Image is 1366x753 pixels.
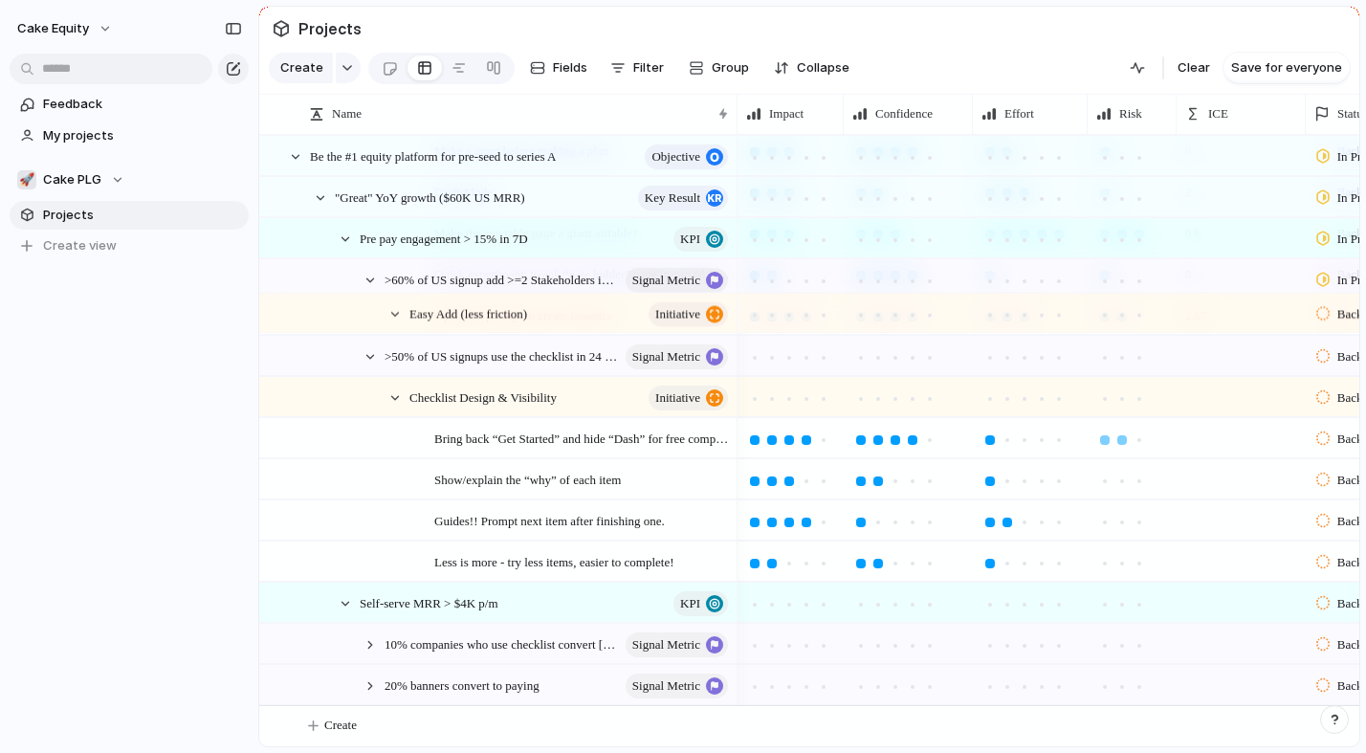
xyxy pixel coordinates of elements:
span: Confidence [875,104,933,123]
button: KPI [673,591,728,616]
button: objective [645,144,728,169]
span: Clear [1178,58,1210,78]
span: Signal Metric [632,267,700,294]
span: Filter [633,58,664,78]
span: Effort [1004,104,1034,123]
button: Create [269,53,333,83]
span: Create [280,58,323,78]
button: Group [679,53,759,83]
span: 10% companies who use checklist convert [DATE] [385,632,620,654]
span: Be the #1 equity platform for pre-seed to series A [310,144,556,166]
button: Signal Metric [626,344,728,369]
span: ICE [1208,104,1228,123]
button: KPI [673,227,728,252]
span: Easy Add (less friction) [409,301,527,323]
a: Projects [10,201,249,230]
button: Fields [522,53,595,83]
span: Pre pay engagement > 15% in 7D [360,227,528,249]
a: Feedback [10,90,249,119]
button: Create view [10,232,249,260]
span: KPI [680,590,700,617]
span: initiative [655,385,700,411]
span: Guides!! Prompt next item after finishing one. [434,509,665,531]
span: Signal Metric [632,343,700,370]
span: Name [332,104,362,123]
span: "Great" YoY growth ($60K US MRR) [335,186,525,208]
span: initiative [655,300,700,327]
span: Cake Equity [17,19,89,38]
span: Fields [553,58,587,78]
button: Collapse [766,53,857,83]
span: Signal Metric [632,673,700,699]
button: Clear [1170,53,1218,83]
span: Create [324,716,357,735]
span: Projects [295,11,365,46]
button: key result [638,186,728,210]
span: Collapse [797,58,849,78]
button: Signal Metric [626,674,728,698]
span: key result [645,185,700,211]
span: Less is more - try less items, easier to complete! [434,550,674,572]
span: Cake PLG [43,170,101,189]
button: Filter [603,53,672,83]
span: Feedback [43,95,242,114]
button: initiative [649,301,728,326]
span: Signal Metric [632,631,700,658]
span: Bring back “Get Started” and hide “Dash” for free companies [434,427,731,449]
span: Risk [1119,104,1142,123]
span: >60% of US signup add >=2 Stakeholders in 24 hours [385,268,620,290]
span: My projects [43,126,242,145]
button: initiative [649,386,728,410]
span: Save for everyone [1231,58,1342,78]
span: KPI [680,226,700,253]
div: 🚀 [17,170,36,189]
button: Cake Equity [9,13,122,44]
span: Impact [769,104,804,123]
span: Group [712,58,749,78]
span: objective [651,144,700,170]
button: Signal Metric [626,268,728,293]
span: Checklist Design & Visibility [409,386,557,408]
a: My projects [10,122,249,150]
span: Projects [43,206,242,225]
span: Self-serve MRR > $4K p/m [360,591,498,613]
button: Save for everyone [1223,53,1350,83]
span: >50% of US signups use the checklist in 24 hours [385,344,620,366]
span: Show/explain the “why” of each item [434,468,621,490]
span: Create view [43,236,117,255]
span: 20% banners convert to paying [385,674,540,696]
button: Signal Metric [626,632,728,657]
button: 🚀Cake PLG [10,166,249,194]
